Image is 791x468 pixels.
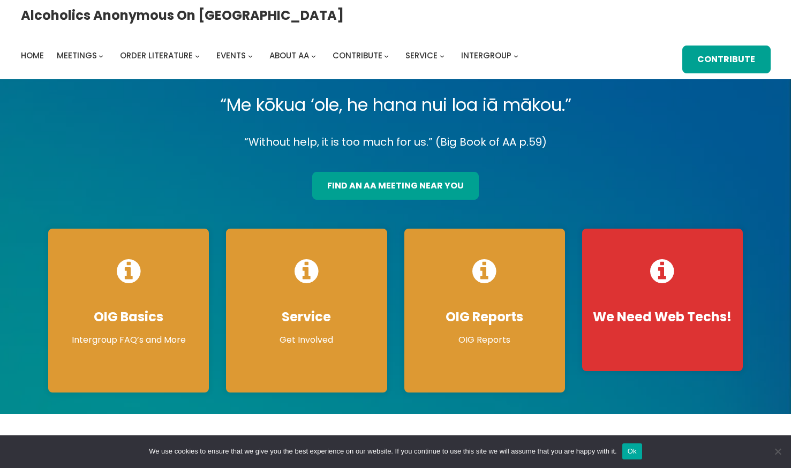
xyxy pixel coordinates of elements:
[622,443,642,459] button: Ok
[415,309,554,325] h4: OIG Reports
[195,53,200,58] button: Order Literature submenu
[59,309,198,325] h4: OIG Basics
[59,334,198,346] p: Intergroup FAQ’s and More
[461,48,511,63] a: Intergroup
[312,172,479,200] a: find an aa meeting near you
[21,50,44,61] span: Home
[333,50,382,61] span: Contribute
[593,309,732,325] h4: We Need Web Techs!
[237,309,376,325] h4: Service
[248,53,253,58] button: Events submenu
[216,50,246,61] span: Events
[216,48,246,63] a: Events
[269,50,309,61] span: About AA
[772,446,783,457] span: No
[120,50,193,61] span: Order Literature
[461,50,511,61] span: Intergroup
[440,53,445,58] button: Service submenu
[405,50,438,61] span: Service
[384,53,389,58] button: Contribute submenu
[682,46,771,73] a: Contribute
[40,133,751,152] p: “Without help, it is too much for us.” (Big Book of AA p.59)
[57,48,97,63] a: Meetings
[149,446,616,457] span: We use cookies to ensure that we give you the best experience on our website. If you continue to ...
[99,53,103,58] button: Meetings submenu
[57,50,97,61] span: Meetings
[415,334,554,346] p: OIG Reports
[40,90,751,120] p: “Me kōkua ‘ole, he hana nui loa iā mākou.”
[311,53,316,58] button: About AA submenu
[405,48,438,63] a: Service
[514,53,518,58] button: Intergroup submenu
[333,48,382,63] a: Contribute
[21,4,344,27] a: Alcoholics Anonymous on [GEOGRAPHIC_DATA]
[269,48,309,63] a: About AA
[21,48,522,63] nav: Intergroup
[21,48,44,63] a: Home
[237,334,376,346] p: Get Involved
